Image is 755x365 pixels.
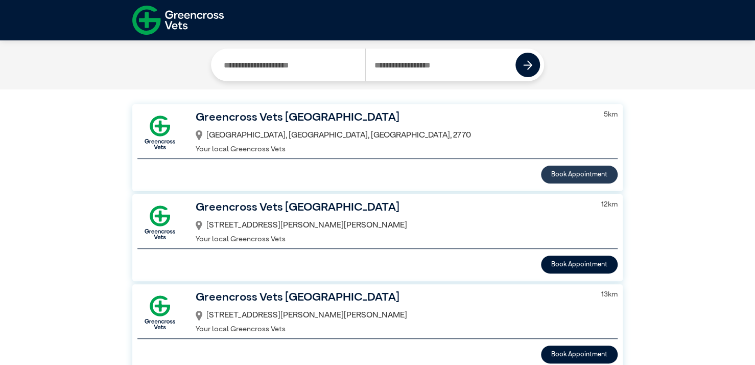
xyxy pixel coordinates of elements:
button: Book Appointment [541,346,618,363]
input: Search by Postcode [365,49,516,81]
img: GX-Square.png [137,290,182,335]
p: 13 km [601,289,618,301]
p: Your local Greencross Vets [196,144,591,155]
div: [STREET_ADDRESS][PERSON_NAME][PERSON_NAME] [196,217,588,234]
p: Your local Greencross Vets [196,324,588,335]
h3: Greencross Vets [GEOGRAPHIC_DATA] [196,199,588,217]
img: GX-Square.png [137,200,182,245]
h3: Greencross Vets [GEOGRAPHIC_DATA] [196,289,588,307]
h3: Greencross Vets [GEOGRAPHIC_DATA] [196,109,591,127]
img: GX-Square.png [137,110,182,155]
div: [GEOGRAPHIC_DATA], [GEOGRAPHIC_DATA], [GEOGRAPHIC_DATA], 2770 [196,127,591,144]
p: 12 km [601,199,618,211]
div: [STREET_ADDRESS][PERSON_NAME][PERSON_NAME] [196,307,588,324]
button: Book Appointment [541,256,618,273]
p: 5 km [604,109,618,121]
p: Your local Greencross Vets [196,234,588,245]
input: Search by Clinic Name [215,49,365,81]
button: Book Appointment [541,166,618,184]
img: f-logo [132,3,224,38]
img: icon-right [523,60,533,70]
